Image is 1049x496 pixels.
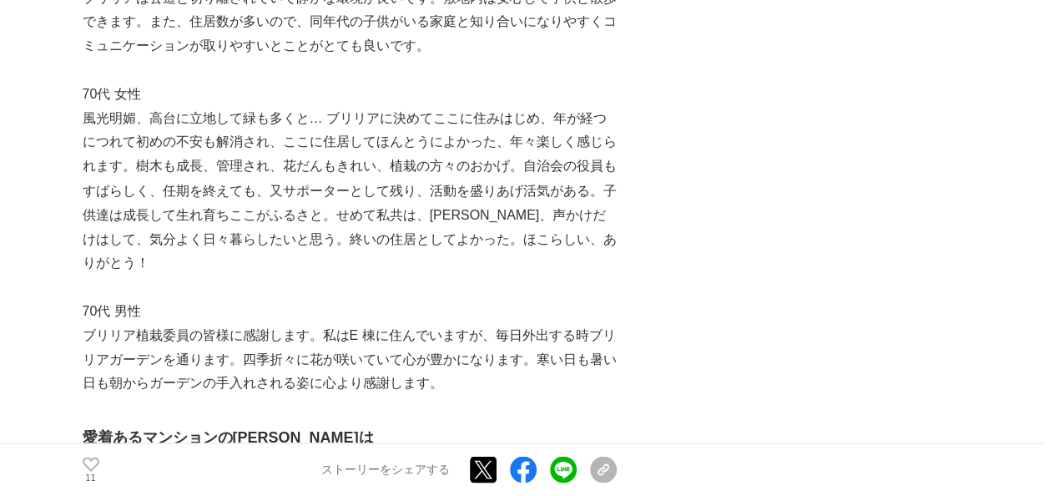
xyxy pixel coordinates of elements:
p: 風光明媚、高台に立地して緑も多くと… ブリリアに決めてここに住みはじめ、年が経つにつれて初めの不安も解消され、ここに住居してほんとうによかった、年々楽しく感じられます。樹木も成長、管理され、花だ... [83,107,617,276]
p: ストーリーをシェアする [321,463,450,478]
p: 70代 女性 [83,83,617,107]
p: 70代 男性 [83,299,617,323]
p: 11 [83,473,99,482]
p: ブリリア植栽委員の皆様に感謝します。私はE 棟に住んでいますが、毎日外出する時ブリリアガーデンを通ります。四季折々に花が咲いていて心が豊かになります。寒い日も暑い日も朝からガーデンの手入れされる... [83,323,617,395]
h3: 愛着あるマンションの[PERSON_NAME]は [83,425,617,449]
